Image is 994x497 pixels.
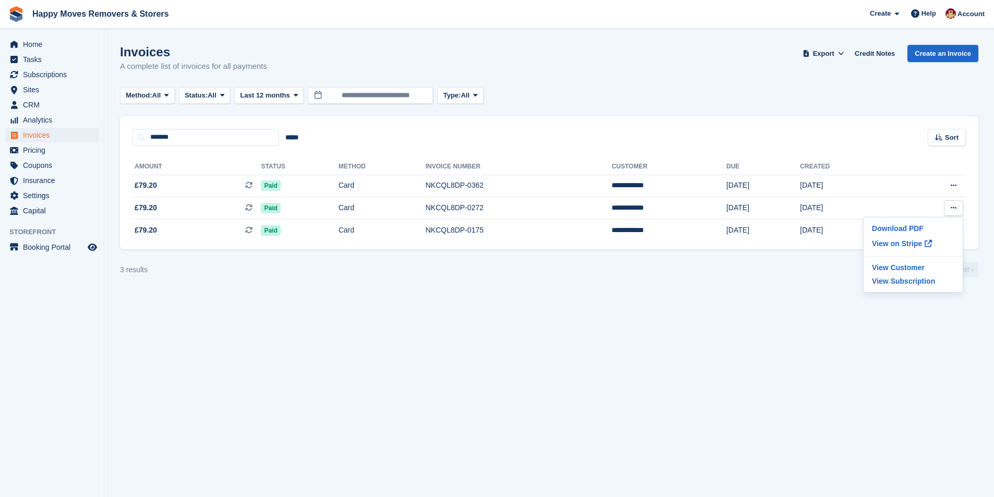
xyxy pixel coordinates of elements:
span: Analytics [23,113,86,127]
a: Download PDF [868,222,959,235]
img: Steven Fry [945,8,956,19]
a: Next [951,262,978,277]
img: stora-icon-8386f47178a22dfd0bd8f6a31ec36ba5ce8667c1dd55bd0f319d3a0aa187defe.svg [8,6,24,22]
a: menu [5,52,99,67]
button: Export [800,45,846,62]
a: Preview store [86,241,99,253]
a: View on Stripe [868,235,959,252]
th: Amount [133,159,261,175]
span: Paid [261,225,280,236]
th: Customer [612,159,726,175]
span: Paid [261,203,280,213]
button: Last 12 months [234,87,304,104]
td: Card [339,219,426,241]
th: Status [261,159,338,175]
a: Credit Notes [851,45,899,62]
td: [DATE] [726,219,800,241]
a: Create an Invoice [907,45,978,62]
span: Subscriptions [23,67,86,82]
span: Sites [23,82,86,97]
span: All [461,90,470,101]
td: Card [339,175,426,197]
p: A complete list of invoices for all payments [120,60,267,72]
td: [DATE] [726,197,800,220]
span: Settings [23,188,86,203]
a: menu [5,113,99,127]
td: [DATE] [726,175,800,197]
span: Create [870,8,891,19]
a: menu [5,173,99,188]
span: Tasks [23,52,86,67]
button: Status: All [179,87,230,104]
h1: Invoices [120,45,267,59]
button: Type: All [437,87,483,104]
span: All [208,90,217,101]
span: Type: [443,90,461,101]
td: [DATE] [800,197,895,220]
span: Pricing [23,143,86,157]
th: Due [726,159,800,175]
span: Storefront [9,227,104,237]
span: Last 12 months [240,90,290,101]
a: menu [5,203,99,218]
a: menu [5,98,99,112]
td: NKCQL8DP-0175 [425,219,612,241]
a: menu [5,188,99,203]
span: Home [23,37,86,52]
td: Card [339,197,426,220]
a: View Customer [868,261,959,274]
td: [DATE] [800,219,895,241]
td: NKCQL8DP-0272 [425,197,612,220]
span: Capital [23,203,86,218]
span: £79.20 [135,202,157,213]
a: menu [5,158,99,173]
a: menu [5,37,99,52]
a: View Subscription [868,274,959,288]
span: £79.20 [135,225,157,236]
span: Insurance [23,173,86,188]
span: Paid [261,180,280,191]
span: Invoices [23,128,86,142]
a: menu [5,82,99,97]
th: Method [339,159,426,175]
span: Account [957,9,985,19]
a: menu [5,128,99,142]
span: All [152,90,161,101]
div: 3 results [120,264,148,275]
span: Method: [126,90,152,101]
span: £79.20 [135,180,157,191]
a: menu [5,143,99,157]
a: menu [5,240,99,254]
th: Invoice Number [425,159,612,175]
a: menu [5,67,99,82]
span: Export [813,49,834,59]
span: CRM [23,98,86,112]
span: Booking Portal [23,240,86,254]
span: Sort [945,132,959,143]
th: Created [800,159,895,175]
span: Status: [185,90,208,101]
span: Coupons [23,158,86,173]
td: [DATE] [800,175,895,197]
a: Happy Moves Removers & Storers [28,5,173,22]
span: Help [921,8,936,19]
td: NKCQL8DP-0362 [425,175,612,197]
button: Method: All [120,87,175,104]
